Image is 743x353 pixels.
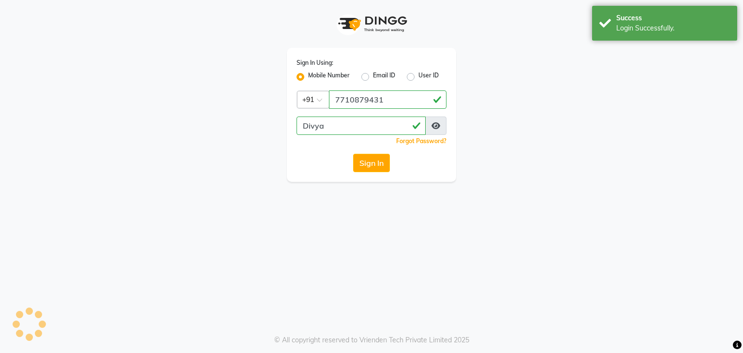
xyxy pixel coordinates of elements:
button: Sign In [353,154,390,172]
label: Email ID [373,71,395,83]
a: Forgot Password? [396,137,446,145]
label: Mobile Number [308,71,350,83]
label: User ID [418,71,439,83]
input: Username [329,90,446,109]
label: Sign In Using: [297,59,333,67]
img: logo1.svg [333,10,410,38]
div: Login Successfully. [616,23,730,33]
div: Success [616,13,730,23]
input: Username [297,117,426,135]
